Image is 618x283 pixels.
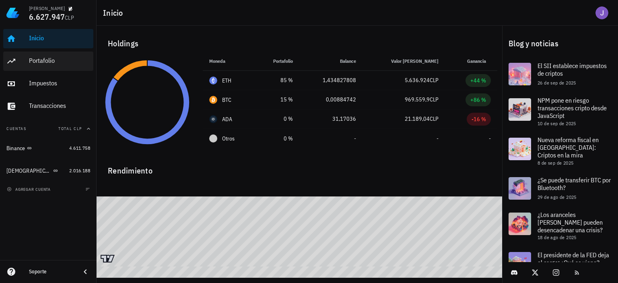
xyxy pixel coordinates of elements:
span: CLP [430,96,439,103]
span: 26 de sep de 2025 [538,80,576,86]
div: ADA [222,115,233,123]
div: ETH-icon [209,76,217,85]
a: Impuestos [3,74,93,93]
div: 1,434827808 [306,76,356,85]
span: CLP [65,14,74,21]
div: BTC [222,96,232,104]
div: 0 % [262,115,293,123]
div: avatar [595,6,608,19]
a: ¿Se puede transferir BTC por Bluetooth? 29 de ago de 2025 [502,171,618,206]
span: NPM pone en riesgo transacciones cripto desde JavaScript [538,96,607,120]
span: Nueva reforma fiscal en [GEOGRAPHIC_DATA]: Criptos en la mira [538,136,599,159]
div: [PERSON_NAME] [29,5,65,12]
a: [DEMOGRAPHIC_DATA] 2.016.188 [3,161,93,180]
span: 2.016.188 [69,167,90,174]
span: - [437,135,439,142]
div: 0,00884742 [306,95,356,104]
span: ¿Los aranceles [PERSON_NAME] pueden desencadenar una crisis? [538,211,603,234]
a: El SII establece impuestos de criptos 26 de sep de 2025 [502,56,618,92]
div: 31,17036 [306,115,356,123]
th: Portafolio [255,52,300,71]
span: Total CLP [58,126,82,131]
div: Rendimiento [101,158,497,177]
th: Moneda [203,52,255,71]
a: Binance 4.611.758 [3,138,93,158]
div: Holdings [101,31,497,56]
span: 10 de sep de 2025 [538,120,576,126]
span: 29 de ago de 2025 [538,194,577,200]
img: LedgiFi [6,6,19,19]
h1: Inicio [103,6,126,19]
div: +44 % [470,76,486,85]
div: -16 % [472,115,486,123]
span: 8 de sep de 2025 [538,160,573,166]
span: ¿Se puede transferir BTC por Bluetooth? [538,176,611,192]
span: El SII establece impuestos de criptos [538,62,607,77]
a: El presidente de la FED deja el cargo: ¿Qué se viene? [502,246,618,281]
div: ADA-icon [209,115,217,123]
div: Binance [6,145,25,152]
a: ¿Los aranceles [PERSON_NAME] pueden desencadenar una crisis? 18 de ago de 2025 [502,206,618,246]
span: 21.189,04 [405,115,430,122]
button: agregar cuenta [5,185,54,193]
a: Charting by TradingView [101,255,115,262]
span: Otros [222,134,235,143]
div: Soporte [29,269,74,275]
div: Transacciones [29,102,90,109]
span: 18 de ago de 2025 [538,234,577,240]
a: Portafolio [3,52,93,71]
div: Impuestos [29,79,90,87]
div: Inicio [29,34,90,42]
span: - [489,135,491,142]
span: - [354,135,356,142]
th: Valor [PERSON_NAME] [363,52,445,71]
span: Ganancia [467,58,491,64]
div: Portafolio [29,57,90,64]
span: 969.559,9 [405,96,430,103]
a: Inicio [3,29,93,48]
div: Blog y noticias [502,31,618,56]
div: +86 % [470,96,486,104]
div: [DEMOGRAPHIC_DATA] [6,167,51,174]
div: BTC-icon [209,96,217,104]
span: agregar cuenta [8,187,51,192]
th: Balance [299,52,363,71]
button: CuentasTotal CLP [3,119,93,138]
span: 6.627.947 [29,11,65,22]
span: CLP [430,76,439,84]
a: Transacciones [3,97,93,116]
a: NPM pone en riesgo transacciones cripto desde JavaScript 10 de sep de 2025 [502,92,618,131]
div: ETH [222,76,232,85]
div: 15 % [262,95,293,104]
span: 5.636.924 [405,76,430,84]
span: 4.611.758 [69,145,90,151]
span: CLP [430,115,439,122]
span: El presidente de la FED deja el cargo: ¿Qué se viene? [538,251,609,266]
div: 85 % [262,76,293,85]
div: 0 % [262,134,293,143]
a: Nueva reforma fiscal en [GEOGRAPHIC_DATA]: Criptos en la mira 8 de sep de 2025 [502,131,618,171]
